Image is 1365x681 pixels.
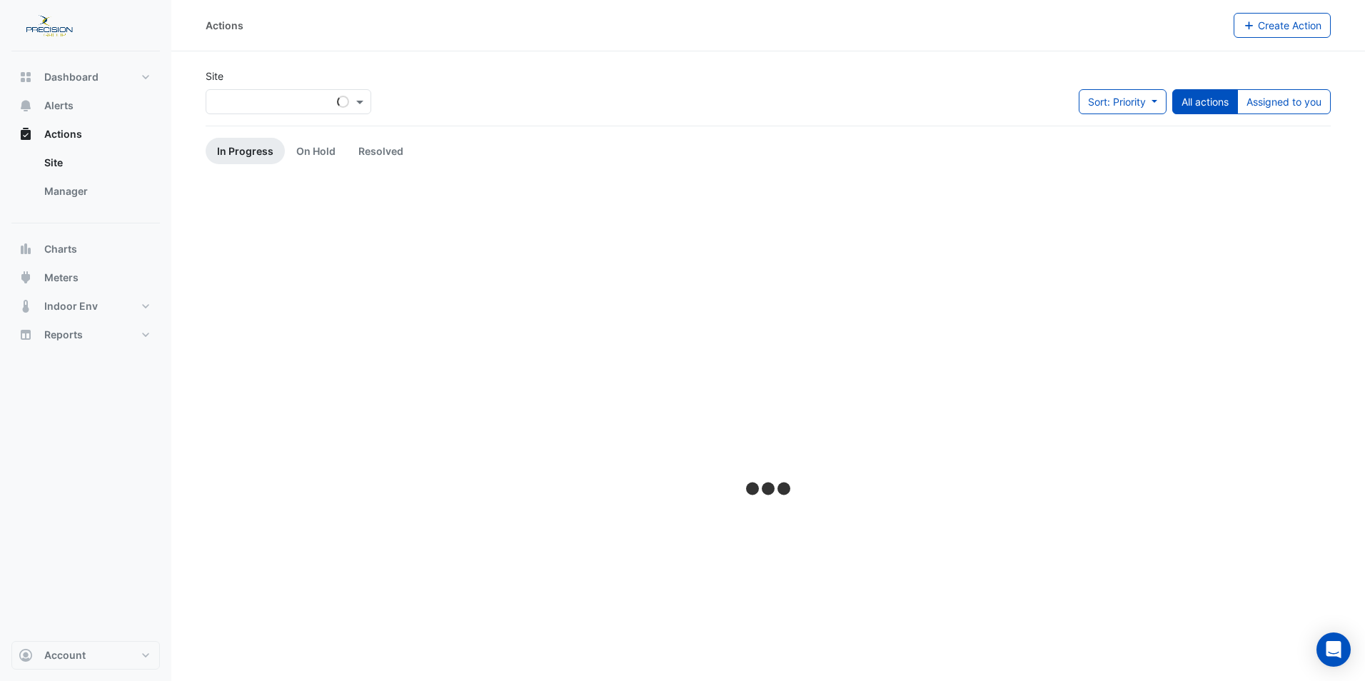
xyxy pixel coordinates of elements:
[11,263,160,292] button: Meters
[19,127,33,141] app-icon: Actions
[11,235,160,263] button: Charts
[19,271,33,285] app-icon: Meters
[11,120,160,148] button: Actions
[44,242,77,256] span: Charts
[19,328,33,342] app-icon: Reports
[1237,89,1331,114] button: Assigned to you
[19,242,33,256] app-icon: Charts
[44,99,74,113] span: Alerts
[285,138,347,164] a: On Hold
[19,99,33,113] app-icon: Alerts
[347,138,415,164] a: Resolved
[17,11,81,40] img: Company Logo
[1316,632,1351,667] div: Open Intercom Messenger
[206,69,223,84] label: Site
[44,70,99,84] span: Dashboard
[1172,89,1238,114] button: All actions
[33,148,160,177] a: Site
[11,91,160,120] button: Alerts
[11,641,160,670] button: Account
[206,138,285,164] a: In Progress
[11,292,160,321] button: Indoor Env
[1258,19,1321,31] span: Create Action
[11,321,160,349] button: Reports
[44,271,79,285] span: Meters
[11,63,160,91] button: Dashboard
[44,127,82,141] span: Actions
[1079,89,1167,114] button: Sort: Priority
[1234,13,1331,38] button: Create Action
[19,299,33,313] app-icon: Indoor Env
[44,648,86,662] span: Account
[44,328,83,342] span: Reports
[44,299,98,313] span: Indoor Env
[33,177,160,206] a: Manager
[11,148,160,211] div: Actions
[206,18,243,33] div: Actions
[19,70,33,84] app-icon: Dashboard
[1088,96,1146,108] span: Sort: Priority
